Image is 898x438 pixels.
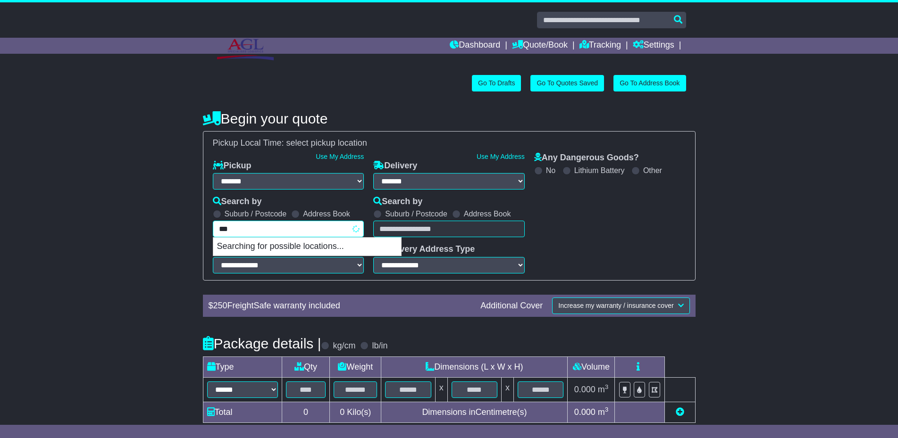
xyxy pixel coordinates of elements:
[333,341,355,351] label: kg/cm
[464,209,511,218] label: Address Book
[213,238,401,256] p: Searching for possible locations...
[546,166,555,175] label: No
[330,402,381,422] td: Kilo(s)
[568,356,615,377] td: Volume
[330,356,381,377] td: Weight
[558,302,673,309] span: Increase my warranty / insurance cover
[574,385,596,394] span: 0.000
[213,161,252,171] label: Pickup
[472,75,521,91] a: Go To Drafts
[213,301,227,310] span: 250
[203,402,282,422] td: Total
[598,385,609,394] span: m
[502,377,514,402] td: x
[303,209,350,218] label: Address Book
[203,356,282,377] td: Type
[476,301,547,311] div: Additional Cover
[435,377,447,402] td: x
[450,38,500,54] a: Dashboard
[225,209,287,218] label: Suburb / Postcode
[605,406,609,413] sup: 3
[633,38,674,54] a: Settings
[579,38,621,54] a: Tracking
[282,402,330,422] td: 0
[282,356,330,377] td: Qty
[613,75,686,91] a: Go To Address Book
[203,336,321,351] h4: Package details |
[286,138,367,148] span: select pickup location
[203,111,696,126] h4: Begin your quote
[605,383,609,390] sup: 3
[372,341,387,351] label: lb/in
[373,161,417,171] label: Delivery
[208,138,690,149] div: Pickup Local Time:
[381,402,568,422] td: Dimensions in Centimetre(s)
[340,407,344,417] span: 0
[512,38,568,54] a: Quote/Book
[574,166,625,175] label: Lithium Battery
[213,197,262,207] label: Search by
[316,153,364,160] a: Use My Address
[381,356,568,377] td: Dimensions (L x W x H)
[552,298,689,314] button: Increase my warranty / insurance cover
[530,75,604,91] a: Go To Quotes Saved
[643,166,662,175] label: Other
[598,407,609,417] span: m
[534,153,639,163] label: Any Dangerous Goods?
[574,407,596,417] span: 0.000
[373,244,475,255] label: Delivery Address Type
[385,209,447,218] label: Suburb / Postcode
[477,153,525,160] a: Use My Address
[204,301,476,311] div: $ FreightSafe warranty included
[676,407,684,417] a: Add new item
[373,197,422,207] label: Search by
